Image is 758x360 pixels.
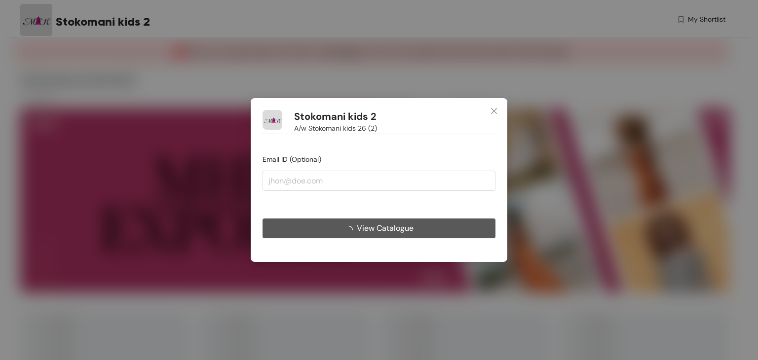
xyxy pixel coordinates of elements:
span: Email ID (Optional) [263,155,321,164]
button: View Catalogue [263,218,495,238]
button: Close [481,98,507,125]
input: jhon@doe.com [263,171,495,190]
span: A/w Stokomani kids 26 (2) [294,123,377,134]
span: View Catalogue [357,222,414,234]
span: close [490,107,498,115]
span: loading [345,226,357,234]
img: Buyer Portal [263,110,282,130]
h1: Stokomani kids 2 [294,110,377,123]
